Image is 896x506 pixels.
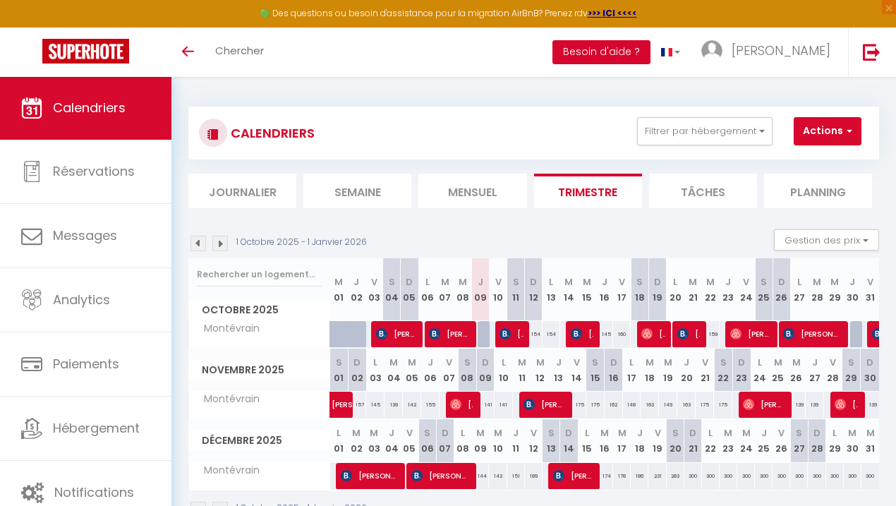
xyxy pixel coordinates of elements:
span: [PERSON_NAME] [341,462,399,489]
th: 10 [489,419,507,462]
li: Planning [764,174,872,208]
th: 12 [531,349,550,392]
abbr: M [389,356,398,369]
button: Gestion des prix [774,229,879,251]
abbr: L [708,426,713,440]
div: 149 [659,392,677,418]
abbr: M [441,275,449,289]
span: [PERSON_NAME] [732,42,830,59]
th: 01 [330,258,348,321]
span: Décembre 2025 [189,430,329,451]
abbr: D [610,356,617,369]
abbr: L [673,275,677,289]
th: 05 [401,419,418,462]
abbr: M [459,275,467,289]
th: 16 [595,258,613,321]
abbr: M [724,426,732,440]
th: 31 [861,419,879,462]
th: 06 [418,419,436,462]
div: 145 [595,321,613,347]
div: 142 [403,392,421,418]
th: 13 [543,419,560,462]
th: 30 [844,419,861,462]
div: 283 [667,463,684,489]
abbr: M [848,426,856,440]
th: 02 [348,258,365,321]
div: 300 [720,463,737,489]
abbr: J [849,275,855,289]
div: 300 [684,463,702,489]
li: Tâches [649,174,757,208]
span: [PERSON_NAME] [571,320,594,347]
abbr: L [337,426,341,440]
abbr: J [684,356,689,369]
abbr: S [636,275,643,289]
abbr: J [725,275,731,289]
abbr: J [556,356,562,369]
th: 16 [605,349,623,392]
abbr: V [495,275,502,289]
abbr: D [738,356,745,369]
button: Besoin d'aide ? [552,40,650,64]
abbr: S [389,275,395,289]
span: [PERSON_NAME] [677,320,701,347]
abbr: S [848,356,854,369]
a: >>> ICI <<<< [588,7,637,19]
th: 08 [454,419,471,462]
th: 19 [648,258,666,321]
div: 163 [677,392,696,418]
abbr: J [761,426,767,440]
th: 17 [613,419,631,462]
abbr: M [564,275,573,289]
img: logout [863,43,880,61]
abbr: M [476,426,485,440]
abbr: J [513,426,519,440]
div: 141 [495,392,513,418]
div: 144 [471,463,489,489]
span: [PERSON_NAME] [411,462,470,489]
th: 22 [702,258,720,321]
abbr: V [574,356,580,369]
span: Calendriers [53,99,126,116]
abbr: M [813,275,821,289]
th: 17 [623,349,641,392]
abbr: M [792,356,801,369]
abbr: S [548,426,555,440]
abbr: V [406,426,413,440]
abbr: S [720,356,727,369]
span: Analytics [53,291,110,308]
abbr: J [428,356,433,369]
abbr: D [482,356,489,369]
span: Novembre 2025 [189,360,329,380]
abbr: M [408,356,416,369]
abbr: V [778,426,785,440]
th: 11 [507,258,525,321]
div: 145 [366,392,385,418]
th: 21 [684,419,702,462]
th: 29 [842,349,861,392]
abbr: M [866,426,875,440]
span: Messages [53,227,117,244]
li: Trimestre [534,174,642,208]
abbr: J [353,275,359,289]
abbr: M [830,275,839,289]
span: [PERSON_NAME] [835,391,858,418]
th: 26 [773,419,790,462]
div: 300 [755,463,773,489]
img: ... [701,40,722,61]
abbr: D [442,426,449,440]
th: 19 [648,419,666,462]
abbr: D [689,426,696,440]
th: 15 [586,349,605,392]
abbr: S [336,356,342,369]
div: 154 [525,321,543,347]
a: [PERSON_NAME] [325,392,343,418]
th: 30 [844,258,861,321]
div: 300 [844,463,861,489]
abbr: M [742,426,751,440]
div: 143 [489,463,507,489]
th: 07 [440,349,458,392]
span: Notifications [54,483,134,501]
th: 09 [471,258,489,321]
